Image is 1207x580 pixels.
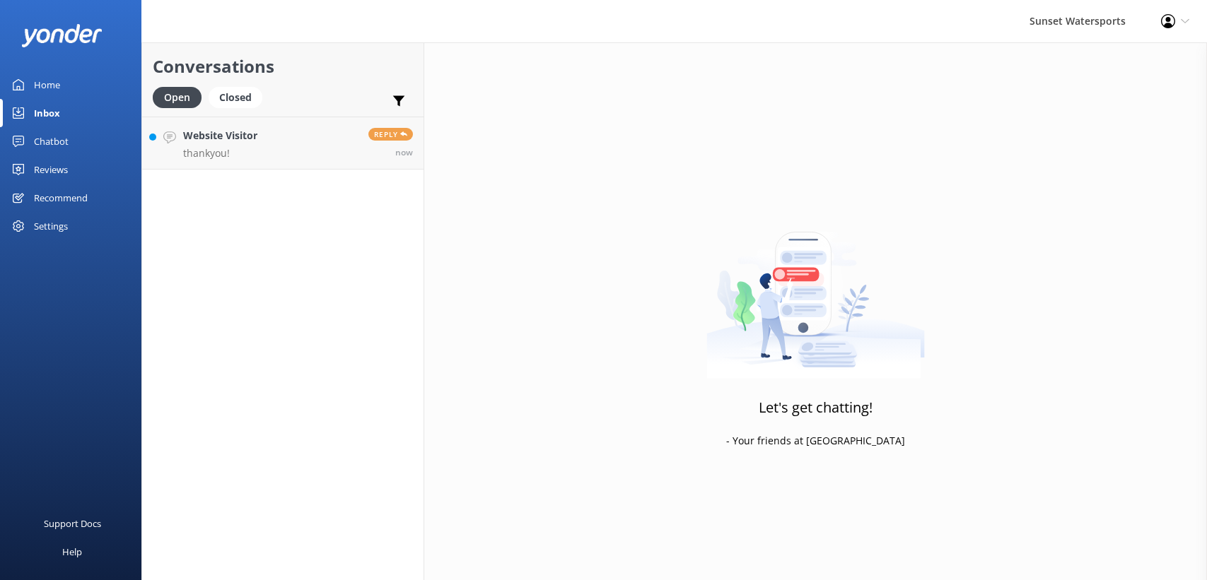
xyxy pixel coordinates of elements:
a: Website Visitorthankyou!Replynow [142,117,424,170]
div: Home [34,71,60,99]
div: Inbox [34,99,60,127]
div: Closed [209,87,262,108]
div: Settings [34,212,68,240]
h2: Conversations [153,53,413,80]
a: Closed [209,89,269,105]
img: artwork of a man stealing a conversation from at giant smartphone [706,202,925,379]
h3: Let's get chatting! [759,396,873,419]
div: Open [153,87,202,108]
span: Reply [368,128,413,141]
div: Support Docs [44,509,101,538]
div: Recommend [34,184,88,212]
a: Open [153,89,209,105]
h4: Website Visitor [183,128,257,143]
div: Reviews [34,155,68,184]
span: Sep 30 2025 02:56pm (UTC -05:00) America/Cancun [395,146,413,158]
img: yonder-white-logo.png [21,24,103,47]
p: thankyou! [183,147,257,160]
div: Chatbot [34,127,69,155]
div: Help [62,538,82,566]
p: - Your friends at [GEOGRAPHIC_DATA] [726,433,905,449]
